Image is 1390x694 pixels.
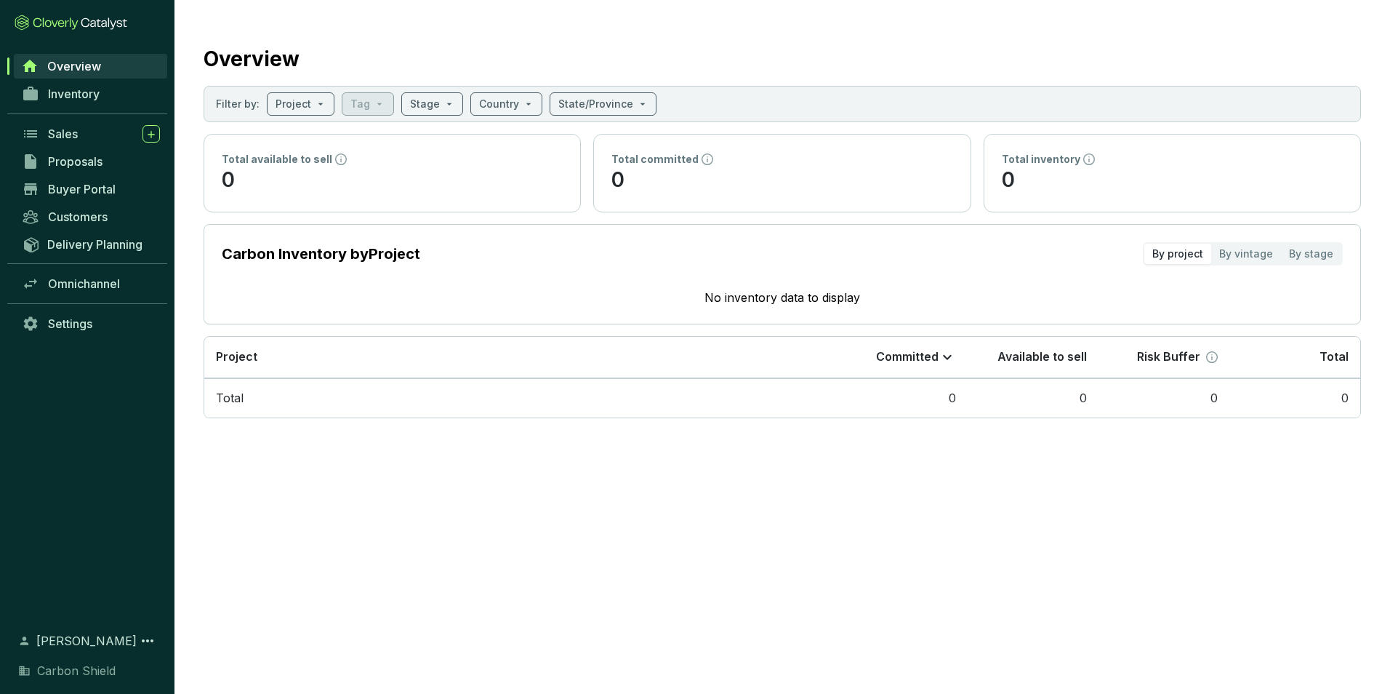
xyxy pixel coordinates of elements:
a: Customers [15,204,167,229]
a: Proposals [15,149,167,174]
span: [PERSON_NAME] [36,632,137,650]
a: Omnichannel [15,271,167,296]
a: Settings [15,311,167,336]
span: Buyer Portal [48,182,116,196]
p: Total committed [611,152,699,167]
div: By vintage [1211,244,1281,264]
div: By project [1144,244,1211,264]
div: segmented control [1143,242,1343,266]
p: Total available to sell [222,152,332,167]
p: 0 [222,167,563,194]
span: Inventory [48,87,100,101]
span: Omnichannel [48,276,120,291]
span: Carbon Shield [37,662,116,679]
span: Proposals [48,154,103,169]
span: Overview [47,59,101,73]
p: Total inventory [1002,152,1080,167]
p: 0 [611,167,952,194]
td: 0 [968,378,1098,418]
span: Customers [48,210,108,224]
a: Inventory [15,81,167,106]
td: 0 [1229,378,1360,418]
div: By stage [1281,244,1341,264]
span: Sales [48,127,78,141]
p: Filter by: [216,97,260,111]
th: Total [1229,337,1360,378]
a: Overview [14,54,167,79]
a: Buyer Portal [15,177,167,202]
span: Delivery Planning [47,237,142,252]
td: 0 [837,378,968,418]
p: 0 [1002,167,1343,194]
p: Carbon Inventory by Project [222,244,420,264]
th: Project [204,337,837,378]
th: Available to sell [968,337,1098,378]
p: Tag [350,97,370,111]
a: Delivery Planning [15,232,167,256]
p: No inventory data to display [222,289,1343,306]
p: Risk Buffer [1137,349,1200,365]
td: Total [204,378,837,418]
h2: Overview [204,44,300,74]
span: Settings [48,316,92,331]
p: Committed [876,349,939,365]
a: Sales [15,121,167,146]
td: 0 [1098,378,1229,418]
